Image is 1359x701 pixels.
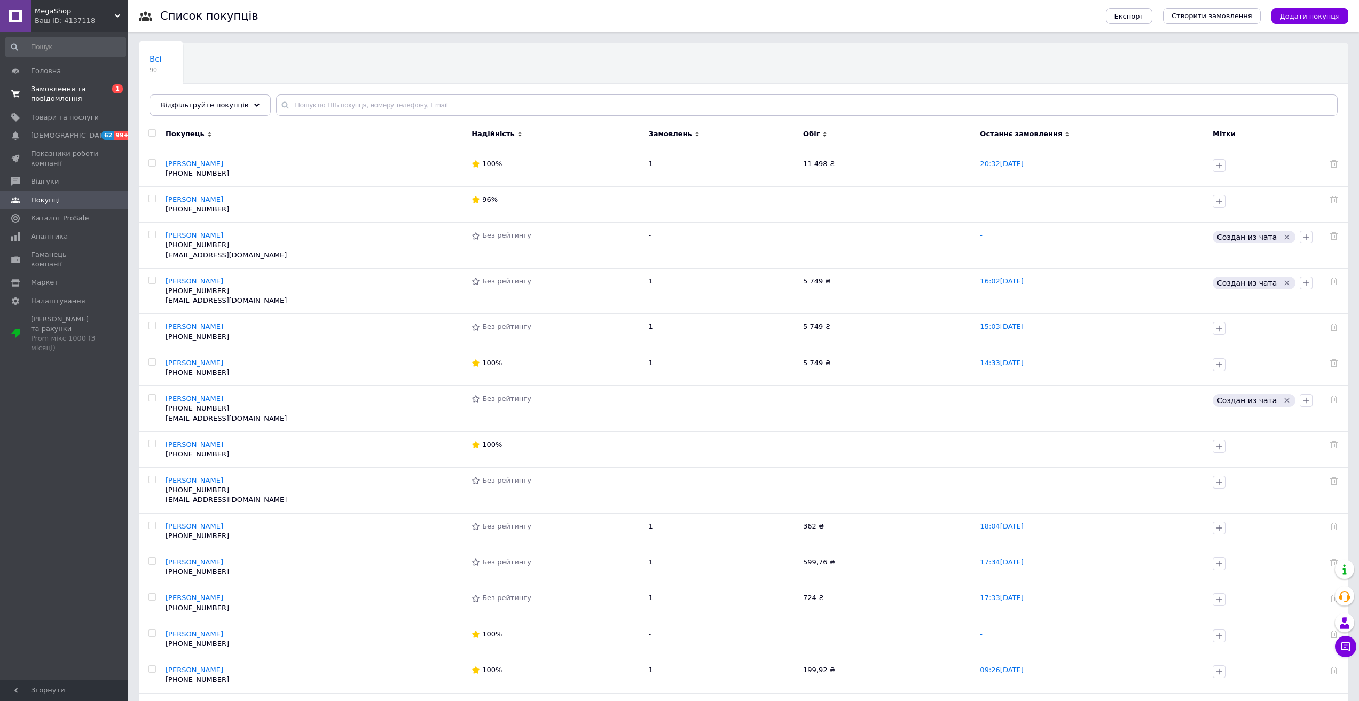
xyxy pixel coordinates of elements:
[980,666,1023,674] a: 09:26[DATE]
[482,522,531,530] span: Без рейтингу
[166,495,287,503] span: [EMAIL_ADDRESS][DOMAIN_NAME]
[31,131,110,140] span: [DEMOGRAPHIC_DATA]
[166,368,229,376] span: [PHONE_NUMBER]
[35,6,115,16] span: MegaShop
[31,149,99,168] span: Показники роботи компанії
[648,594,653,602] span: 1
[31,296,85,306] span: Налаштування
[980,558,1023,566] a: 17:34[DATE]
[1330,476,1338,485] div: Видалити
[166,160,223,168] a: [PERSON_NAME]
[648,522,653,530] span: 1
[166,296,287,304] span: [EMAIL_ADDRESS][DOMAIN_NAME]
[166,241,229,249] span: [PHONE_NUMBER]
[1283,279,1291,287] svg: Видалити мітку
[980,594,1023,602] a: 17:33[DATE]
[1217,233,1277,241] span: Создан из чата
[482,195,498,203] span: 96%
[482,160,502,168] span: 100%
[1330,231,1338,240] div: Видалити
[1114,12,1144,20] span: Експорт
[643,223,798,269] td: -
[166,476,223,484] a: [PERSON_NAME]
[1335,636,1356,657] button: Чат з покупцем
[166,594,223,602] a: [PERSON_NAME]
[482,277,531,285] span: Без рейтингу
[166,322,223,330] span: [PERSON_NAME]
[31,195,60,205] span: Покупці
[648,129,692,139] span: Замовлень
[1280,12,1340,20] span: Додати покупця
[803,593,969,603] div: 724 ₴
[31,66,61,76] span: Головна
[1271,8,1348,24] button: Додати покупця
[798,386,975,432] td: -
[803,665,969,675] div: 199,92 ₴
[166,522,223,530] a: [PERSON_NAME]
[1330,593,1338,603] div: Видалити
[114,131,131,140] span: 99+
[31,232,68,241] span: Аналітика
[1283,233,1291,241] svg: Видалити мітку
[803,522,969,531] div: 362 ₴
[1283,396,1291,405] svg: Видалити мітку
[31,334,99,353] div: Prom мікс 1000 (3 місяці)
[166,277,223,285] a: [PERSON_NAME]
[1213,130,1236,138] span: Мітки
[803,159,969,169] div: 11 498 ₴
[166,440,223,448] a: [PERSON_NAME]
[1106,8,1153,24] button: Експорт
[166,195,223,203] a: [PERSON_NAME]
[1330,358,1338,368] div: Видалити
[803,557,969,567] div: 599,76 ₴
[31,314,99,353] span: [PERSON_NAME] та рахунки
[166,251,287,259] span: [EMAIL_ADDRESS][DOMAIN_NAME]
[161,101,249,109] span: Відфільтруйте покупців
[166,604,229,612] span: [PHONE_NUMBER]
[643,621,798,657] td: -
[31,278,58,287] span: Маркет
[803,322,969,332] div: 5 749 ₴
[1330,629,1338,639] div: Видалити
[31,177,59,186] span: Відгуки
[980,322,1023,330] a: 15:03[DATE]
[31,113,99,122] span: Товари та послуги
[166,404,229,412] span: [PHONE_NUMBER]
[482,440,502,448] span: 100%
[166,287,229,295] span: [PHONE_NUMBER]
[1330,277,1338,286] div: Видалити
[166,532,229,540] span: [PHONE_NUMBER]
[166,231,223,239] a: [PERSON_NAME]
[980,359,1023,367] a: 14:33[DATE]
[980,522,1023,530] a: 18:04[DATE]
[35,16,128,26] div: Ваш ID: 4137118
[472,129,515,139] span: Надійність
[166,395,223,403] a: [PERSON_NAME]
[166,630,223,638] span: [PERSON_NAME]
[980,195,983,203] a: -
[803,277,969,286] div: 5 749 ₴
[1163,8,1261,24] a: Створити замовлення
[980,395,983,403] a: -
[1217,396,1277,405] span: Создан из чата
[643,386,798,432] td: -
[150,66,162,74] span: 90
[166,205,229,213] span: [PHONE_NUMBER]
[482,359,502,367] span: 100%
[166,640,229,648] span: [PHONE_NUMBER]
[648,558,653,566] span: 1
[482,594,531,602] span: Без рейтингу
[643,431,798,467] td: -
[980,231,983,239] a: -
[1330,394,1338,404] div: Видалити
[643,186,798,222] td: -
[1330,665,1338,675] div: Видалити
[1330,195,1338,204] div: Видалити
[166,359,223,367] a: [PERSON_NAME]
